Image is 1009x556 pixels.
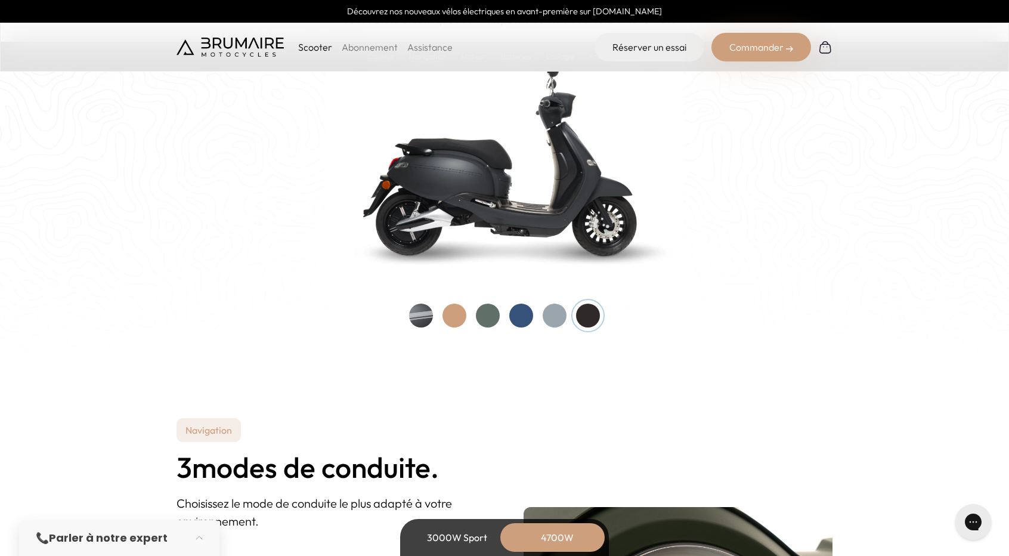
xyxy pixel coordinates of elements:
[407,41,453,53] a: Assistance
[177,452,192,483] span: 3
[342,41,398,53] a: Abonnement
[177,495,485,530] p: Choisissez le mode de conduite le plus adapté à votre environnement.
[177,418,241,442] p: Navigation
[711,33,811,61] div: Commander
[298,40,332,54] p: Scooter
[786,45,793,52] img: right-arrow-2.png
[949,500,997,544] iframe: Gorgias live chat messenger
[177,38,284,57] img: Brumaire Motocycles
[509,523,605,552] div: 4700W
[177,452,485,483] h2: modes de conduite.
[409,523,504,552] div: 3000W Sport
[818,40,832,54] img: Panier
[595,33,704,61] a: Réserver un essai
